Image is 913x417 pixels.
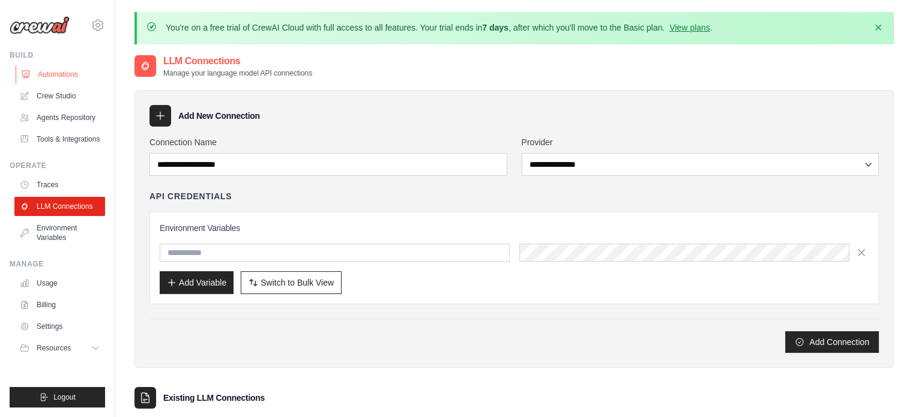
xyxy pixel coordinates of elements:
h3: Environment Variables [160,222,869,234]
button: Logout [10,387,105,407]
button: Add Connection [785,331,879,353]
a: Automations [16,65,106,84]
p: You're on a free trial of CrewAI Cloud with full access to all features. Your trial ends in , aft... [166,22,713,34]
a: View plans [669,23,710,32]
a: Tools & Integrations [14,130,105,149]
a: Settings [14,317,105,336]
button: Switch to Bulk View [241,271,342,294]
a: Crew Studio [14,86,105,106]
a: Environment Variables [14,218,105,247]
div: Operate [10,161,105,170]
div: Build [10,50,105,60]
span: Logout [53,392,76,402]
span: Resources [37,343,71,353]
a: Traces [14,175,105,194]
span: Switch to Bulk View [261,277,334,289]
div: Manage [10,259,105,269]
label: Connection Name [149,136,507,148]
p: Manage your language model API connections [163,68,312,78]
img: Logo [10,16,70,34]
h2: LLM Connections [163,54,312,68]
h4: API Credentials [149,190,232,202]
a: Agents Repository [14,108,105,127]
label: Provider [522,136,879,148]
a: LLM Connections [14,197,105,216]
button: Add Variable [160,271,234,294]
button: Resources [14,338,105,358]
a: Usage [14,274,105,293]
a: Billing [14,295,105,314]
h3: Add New Connection [178,110,260,122]
h3: Existing LLM Connections [163,392,265,404]
strong: 7 days [482,23,508,32]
